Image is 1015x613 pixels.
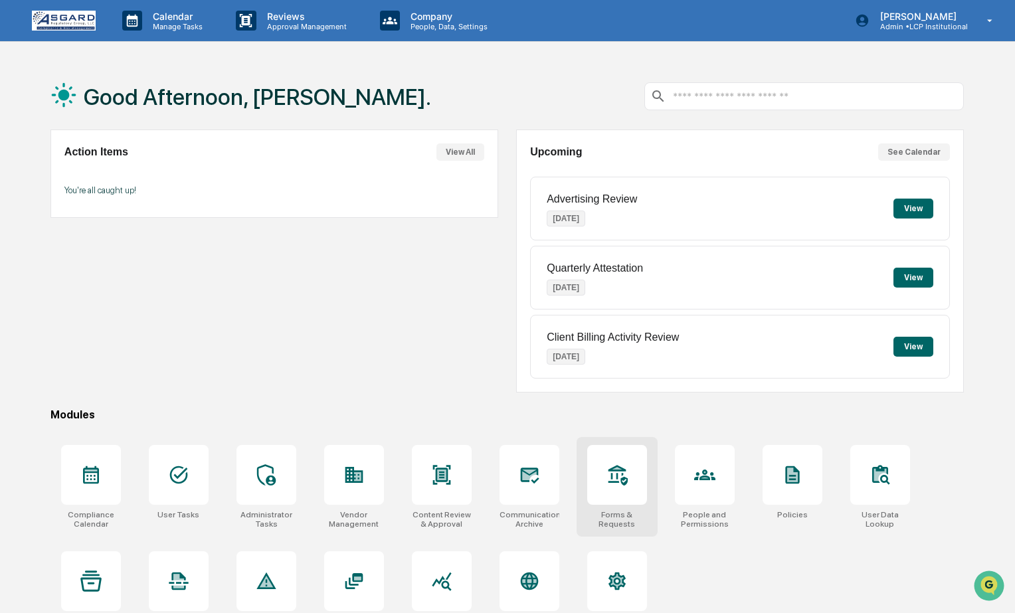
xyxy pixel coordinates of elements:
p: Reviews [256,11,353,22]
button: View All [436,143,484,161]
button: See Calendar [878,143,950,161]
div: User Tasks [157,510,199,519]
p: Admin • LCP Institutional [870,22,968,31]
span: Data Lookup [27,297,84,310]
span: [DATE] [118,217,145,227]
p: [DATE] [547,280,585,296]
img: 1746055101610-c473b297-6a78-478c-a979-82029cc54cd1 [13,102,37,126]
div: We're available if you need us! [60,115,183,126]
div: User Data Lookup [850,510,910,529]
img: Shannon Brady [13,168,35,189]
span: [DATE] [118,181,145,191]
div: Communications Archive [500,510,559,529]
iframe: Open customer support [972,569,1008,605]
div: Forms & Requests [587,510,647,529]
div: 🔎 [13,298,24,309]
h2: Action Items [64,146,128,158]
div: Modules [50,408,964,421]
button: View [893,199,933,219]
h1: Good Afternoon, [PERSON_NAME]. [84,84,431,110]
a: 🔎Data Lookup [8,292,89,315]
button: Start new chat [226,106,242,122]
p: How can we help? [13,28,242,49]
button: See all [206,145,242,161]
div: Past conversations [13,147,89,158]
span: • [110,181,115,191]
div: 🗄️ [96,273,107,284]
p: Advertising Review [547,193,637,205]
p: [PERSON_NAME] [870,11,968,22]
div: 🖐️ [13,273,24,284]
span: Preclearance [27,272,86,285]
p: People, Data, Settings [400,22,494,31]
span: • [110,217,115,227]
a: Powered byPylon [94,329,161,339]
div: Administrator Tasks [236,510,296,529]
p: [DATE] [547,349,585,365]
div: People and Permissions [675,510,735,529]
img: 8933085812038_c878075ebb4cc5468115_72.jpg [28,102,52,126]
span: [PERSON_NAME] [41,217,108,227]
span: [PERSON_NAME] [41,181,108,191]
img: logo [32,11,96,31]
button: View [893,337,933,357]
a: 🗄️Attestations [91,266,170,290]
span: Attestations [110,272,165,285]
p: Quarterly Attestation [547,262,643,274]
p: Company [400,11,494,22]
h2: Upcoming [530,146,582,158]
div: Vendor Management [324,510,384,529]
img: Shannon Brady [13,204,35,225]
p: You're all caught up! [64,185,484,195]
div: Policies [777,510,808,519]
span: Pylon [132,329,161,339]
p: Calendar [142,11,209,22]
p: Client Billing Activity Review [547,331,679,343]
div: Compliance Calendar [61,510,121,529]
p: Approval Management [256,22,353,31]
div: Content Review & Approval [412,510,472,529]
a: 🖐️Preclearance [8,266,91,290]
p: Manage Tasks [142,22,209,31]
p: [DATE] [547,211,585,226]
div: Start new chat [60,102,218,115]
button: View [893,268,933,288]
